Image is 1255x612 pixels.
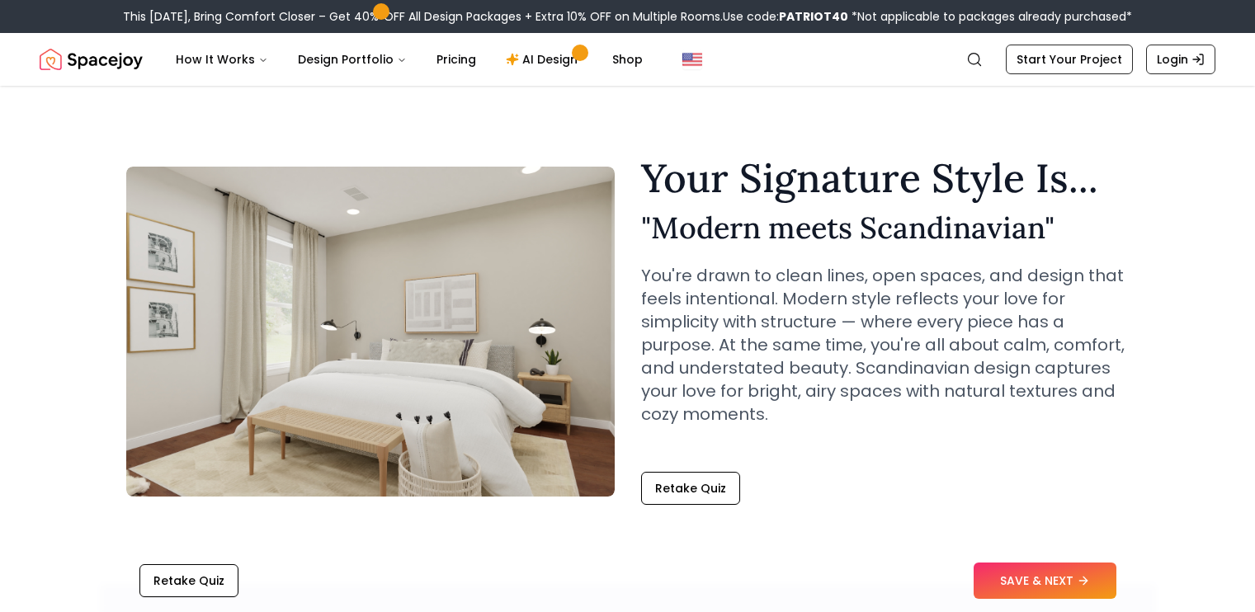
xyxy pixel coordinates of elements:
[40,33,1215,86] nav: Global
[641,158,1130,198] h1: Your Signature Style Is...
[848,8,1132,25] span: *Not applicable to packages already purchased*
[723,8,848,25] span: Use code:
[163,43,656,76] nav: Main
[493,43,596,76] a: AI Design
[641,472,740,505] button: Retake Quiz
[1146,45,1215,74] a: Login
[779,8,848,25] b: PATRIOT40
[641,264,1130,426] p: You're drawn to clean lines, open spaces, and design that feels intentional. Modern style reflect...
[139,564,238,597] button: Retake Quiz
[163,43,281,76] button: How It Works
[974,563,1116,599] button: SAVE & NEXT
[126,167,615,497] img: Modern meets Scandinavian Style Example
[599,43,656,76] a: Shop
[40,43,143,76] a: Spacejoy
[1006,45,1133,74] a: Start Your Project
[40,43,143,76] img: Spacejoy Logo
[423,43,489,76] a: Pricing
[682,49,702,69] img: United States
[285,43,420,76] button: Design Portfolio
[123,8,1132,25] div: This [DATE], Bring Comfort Closer – Get 40% OFF All Design Packages + Extra 10% OFF on Multiple R...
[641,211,1130,244] h2: " Modern meets Scandinavian "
